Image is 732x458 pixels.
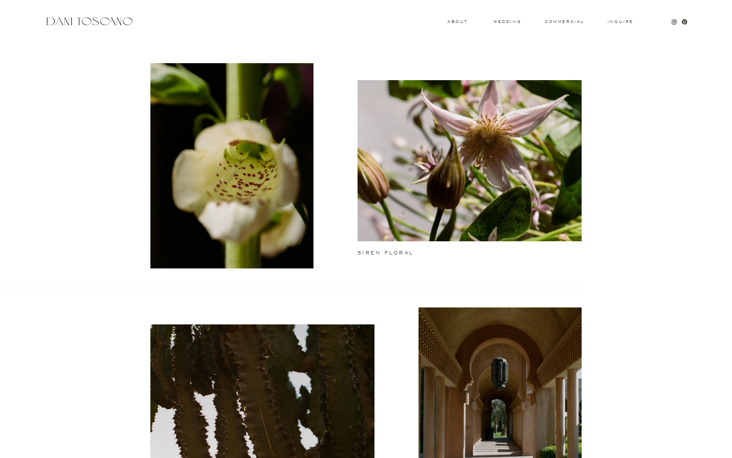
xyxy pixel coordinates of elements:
[545,20,584,23] a: commercial
[447,20,466,23] a: About
[358,251,452,257] a: siren floral
[607,20,634,24] a: Inquire
[494,20,521,23] a: wedding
